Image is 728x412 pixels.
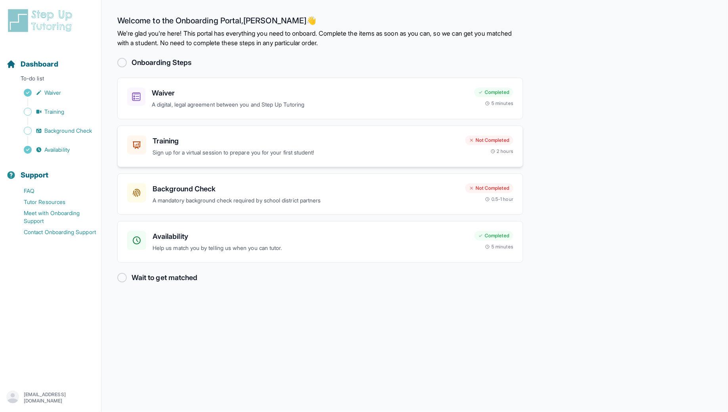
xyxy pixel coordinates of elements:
a: FAQ [6,185,101,196]
button: [EMAIL_ADDRESS][DOMAIN_NAME] [6,391,95,405]
a: Background Check [6,125,101,136]
p: We're glad you're here! This portal has everything you need to onboard. Complete the items as soo... [117,29,523,48]
h3: Training [153,135,459,147]
p: A digital, legal agreement between you and Step Up Tutoring [152,100,468,109]
a: Dashboard [6,59,58,70]
button: Support [3,157,98,184]
h2: Welcome to the Onboarding Portal, [PERSON_NAME] 👋 [117,16,523,29]
a: Availability [6,144,101,155]
h3: Background Check [153,183,459,195]
a: Meet with Onboarding Support [6,208,101,227]
img: logo [6,8,77,33]
div: Completed [474,88,513,97]
div: 5 minutes [485,100,513,107]
h2: Onboarding Steps [132,57,191,68]
a: AvailabilityHelp us match you by telling us when you can tutor.Completed5 minutes [117,221,523,263]
span: Availability [44,146,70,154]
p: [EMAIL_ADDRESS][DOMAIN_NAME] [24,391,95,404]
div: 2 hours [491,148,514,154]
div: Not Completed [465,183,513,193]
a: Background CheckA mandatory background check required by school district partnersNot Completed0.5... [117,174,523,215]
h3: Waiver [152,88,468,99]
a: Tutor Resources [6,196,101,208]
div: 5 minutes [485,244,513,250]
p: To-do list [3,74,98,86]
span: Training [44,108,65,116]
p: A mandatory background check required by school district partners [153,196,459,205]
a: WaiverA digital, legal agreement between you and Step Up TutoringCompleted5 minutes [117,78,523,119]
h3: Availability [153,231,468,242]
span: Background Check [44,127,92,135]
a: Contact Onboarding Support [6,227,101,238]
div: Completed [474,231,513,240]
span: Dashboard [21,59,58,70]
h2: Wait to get matched [132,272,197,283]
a: Training [6,106,101,117]
p: Help us match you by telling us when you can tutor. [153,244,468,253]
span: Waiver [44,89,61,97]
p: Sign up for a virtual session to prepare you for your first student! [153,148,459,157]
div: Not Completed [465,135,513,145]
a: TrainingSign up for a virtual session to prepare you for your first student!Not Completed2 hours [117,126,523,167]
button: Dashboard [3,46,98,73]
div: 0.5-1 hour [485,196,513,202]
a: Waiver [6,87,101,98]
span: Support [21,170,49,181]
